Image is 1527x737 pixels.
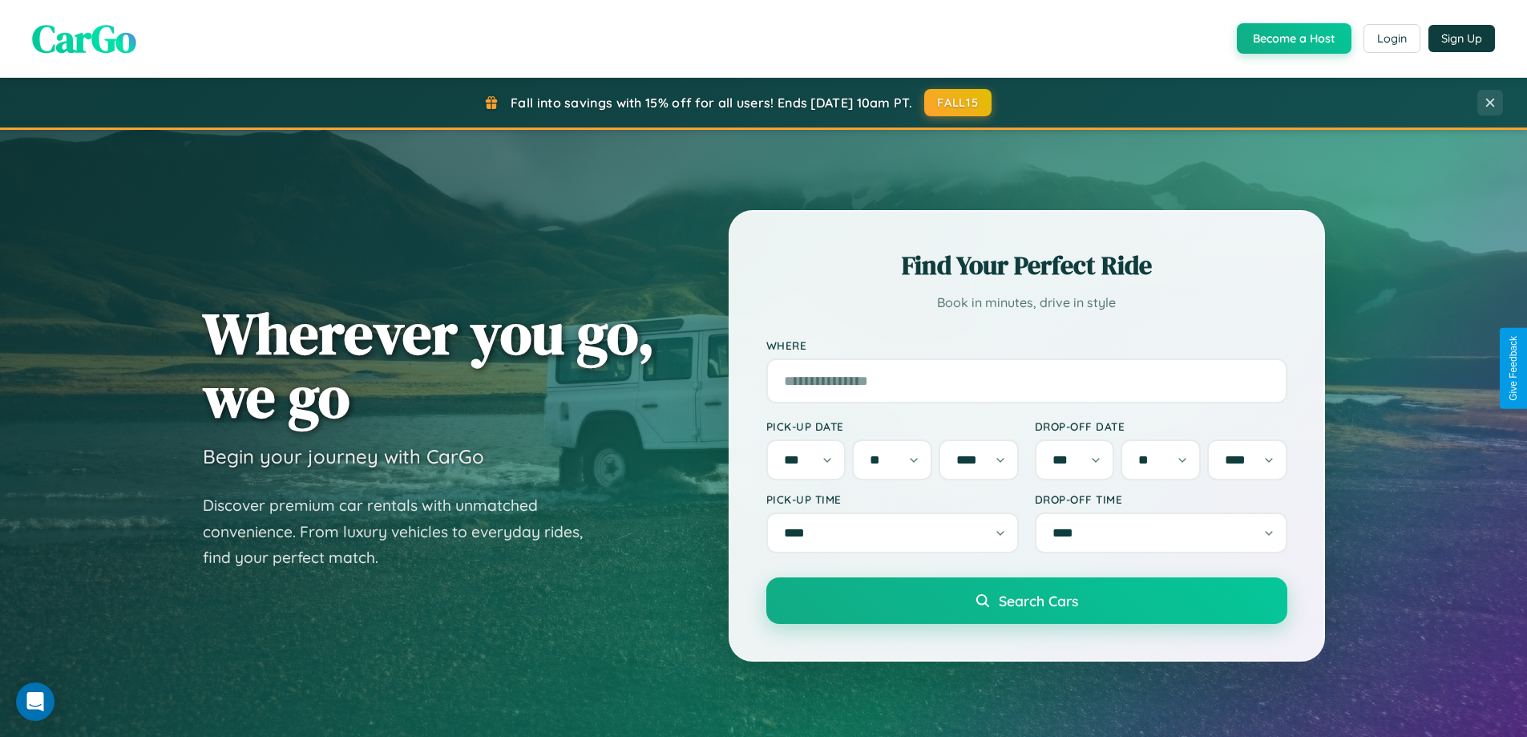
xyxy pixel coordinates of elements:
p: Book in minutes, drive in style [766,291,1287,314]
p: Discover premium car rentals with unmatched convenience. From luxury vehicles to everyday rides, ... [203,492,604,571]
span: CarGo [32,12,136,65]
button: Become a Host [1237,23,1351,54]
button: Login [1363,24,1420,53]
label: Drop-off Time [1035,492,1287,506]
h1: Wherever you go, we go [203,302,655,428]
div: Give Feedback [1508,336,1519,401]
h3: Begin your journey with CarGo [203,444,484,468]
label: Where [766,338,1287,352]
div: Open Intercom Messenger [16,682,55,721]
label: Pick-up Time [766,492,1019,506]
span: Search Cars [999,592,1078,609]
span: Fall into savings with 15% off for all users! Ends [DATE] 10am PT. [511,95,912,111]
label: Pick-up Date [766,419,1019,433]
button: Search Cars [766,577,1287,624]
h2: Find Your Perfect Ride [766,248,1287,283]
button: FALL15 [924,89,992,116]
button: Sign Up [1428,25,1495,52]
label: Drop-off Date [1035,419,1287,433]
